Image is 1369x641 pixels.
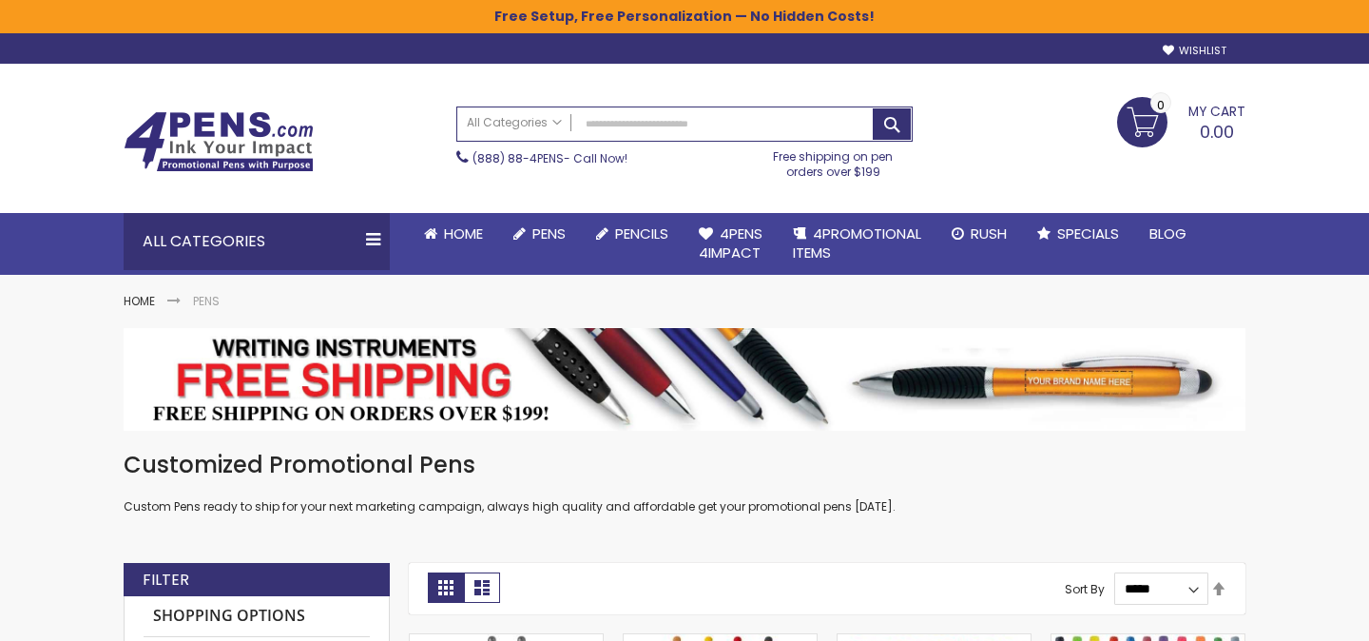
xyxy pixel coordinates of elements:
span: Pencils [615,223,668,243]
strong: Grid [428,573,464,603]
img: 4Pens Custom Pens and Promotional Products [124,111,314,172]
span: 4Pens 4impact [699,223,762,262]
h1: Customized Promotional Pens [124,450,1245,480]
strong: Shopping Options [144,596,370,637]
a: Specials [1022,213,1134,255]
span: - Call Now! [472,150,627,166]
span: Rush [971,223,1007,243]
a: Wishlist [1163,44,1226,58]
span: Blog [1149,223,1186,243]
div: All Categories [124,213,390,270]
span: Home [444,223,483,243]
img: Pens [124,328,1245,431]
span: 0.00 [1200,120,1234,144]
a: (888) 88-4PENS [472,150,564,166]
a: Pencils [581,213,684,255]
div: Custom Pens ready to ship for your next marketing campaign, always high quality and affordable ge... [124,450,1245,515]
strong: Pens [193,293,220,309]
label: Sort By [1065,580,1105,596]
a: Home [409,213,498,255]
a: 4PROMOTIONALITEMS [778,213,936,275]
a: Pens [498,213,581,255]
span: All Categories [467,115,562,130]
span: 0 [1157,96,1165,114]
a: Home [124,293,155,309]
span: 4PROMOTIONAL ITEMS [793,223,921,262]
a: All Categories [457,107,571,139]
a: Blog [1134,213,1202,255]
span: Specials [1057,223,1119,243]
div: Free shipping on pen orders over $199 [754,142,914,180]
a: 4Pens4impact [684,213,778,275]
a: 0.00 0 [1117,97,1245,145]
span: Pens [532,223,566,243]
a: Rush [936,213,1022,255]
strong: Filter [143,570,189,591]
